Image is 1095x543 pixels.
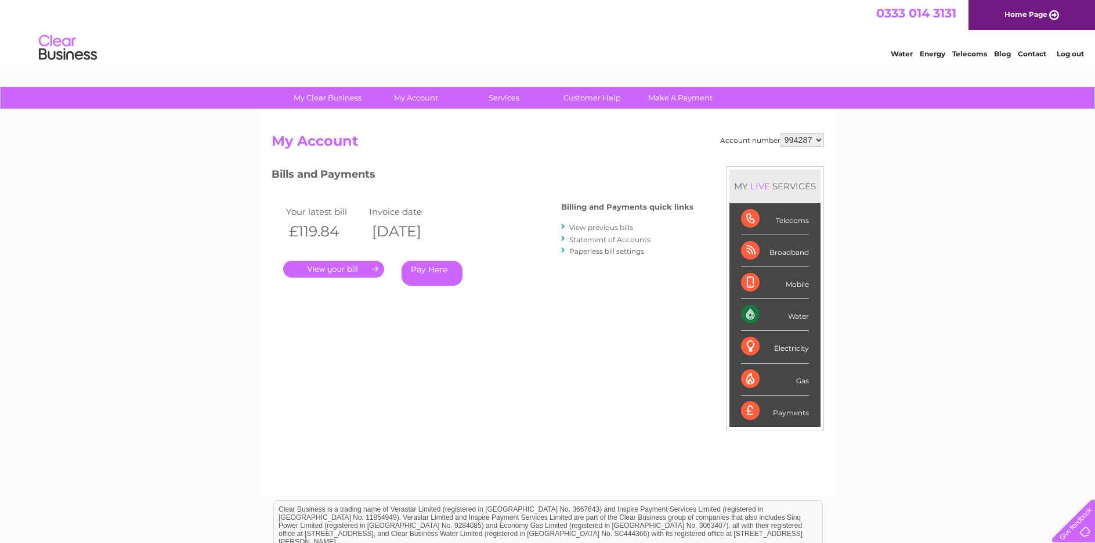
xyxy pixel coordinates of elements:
[283,220,367,243] th: £119.84
[272,133,824,155] h2: My Account
[920,49,945,58] a: Energy
[876,6,956,20] a: 0333 014 3131
[569,247,644,256] a: Paperless bill settings
[456,87,552,109] a: Services
[720,133,824,147] div: Account number
[1018,49,1046,58] a: Contact
[741,267,809,299] div: Mobile
[569,235,651,244] a: Statement of Accounts
[402,261,462,286] a: Pay Here
[569,223,633,232] a: View previous bills
[741,235,809,267] div: Broadband
[741,331,809,363] div: Electricity
[729,170,821,203] div: MY SERVICES
[1057,49,1084,58] a: Log out
[368,87,464,109] a: My Account
[274,6,822,56] div: Clear Business is a trading name of Verastar Limited (registered in [GEOGRAPHIC_DATA] No. 3667643...
[272,166,693,186] h3: Bills and Payments
[366,220,450,243] th: [DATE]
[741,364,809,395] div: Gas
[561,203,693,211] h4: Billing and Payments quick links
[38,30,97,66] img: logo.png
[952,49,987,58] a: Telecoms
[741,299,809,331] div: Water
[891,49,913,58] a: Water
[994,49,1011,58] a: Blog
[741,203,809,235] div: Telecoms
[283,261,384,278] a: .
[280,87,375,109] a: My Clear Business
[544,87,640,109] a: Customer Help
[741,395,809,427] div: Payments
[633,87,728,109] a: Make A Payment
[748,181,772,192] div: LIVE
[283,204,367,220] td: Your latest bill
[366,204,450,220] td: Invoice date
